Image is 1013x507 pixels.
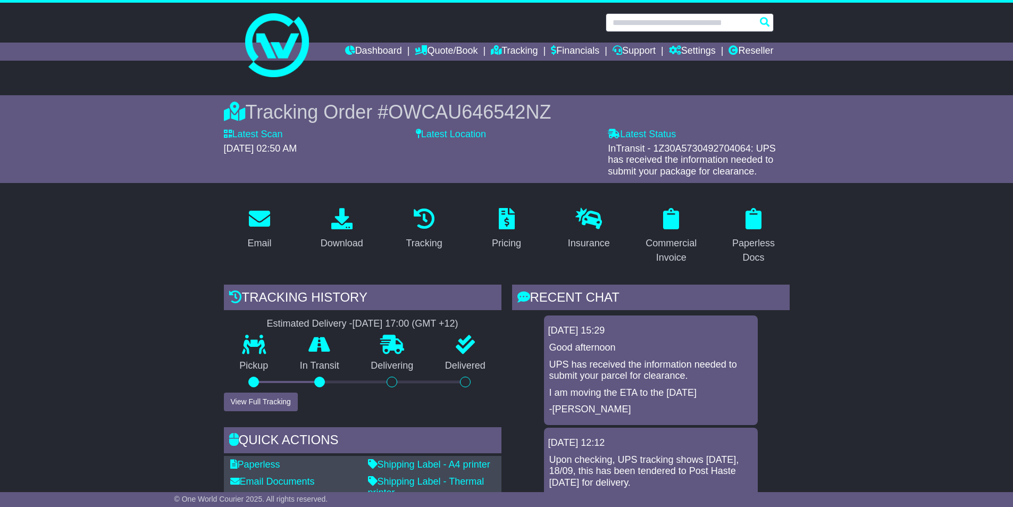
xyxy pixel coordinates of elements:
[240,204,278,254] a: Email
[642,236,700,265] div: Commercial Invoice
[224,360,284,372] p: Pickup
[345,43,402,61] a: Dashboard
[230,459,280,470] a: Paperless
[549,387,752,399] p: I am moving the ETA to the [DATE]
[284,360,355,372] p: In Transit
[321,236,363,251] div: Download
[224,393,298,411] button: View Full Tracking
[485,204,528,254] a: Pricing
[368,476,484,498] a: Shipping Label - Thermal printer
[549,404,752,415] p: -[PERSON_NAME]
[230,476,315,487] a: Email Documents
[492,236,521,251] div: Pricing
[551,43,599,61] a: Financials
[549,454,752,489] p: Upon checking, UPS tracking shows [DATE], 18/09, this has been tendered to Post Haste [DATE] for ...
[548,437,754,449] div: [DATE] 12:12
[406,236,442,251] div: Tracking
[224,427,501,456] div: Quick Actions
[635,204,707,269] a: Commercial Invoice
[608,143,776,177] span: InTransit - 1Z30A5730492704064: UPS has received the information needed to submit your package fo...
[224,101,790,123] div: Tracking Order #
[568,236,610,251] div: Insurance
[608,129,676,140] label: Latest Status
[561,204,617,254] a: Insurance
[512,285,790,313] div: RECENT CHAT
[399,204,449,254] a: Tracking
[224,285,501,313] div: Tracking history
[725,236,783,265] div: Paperless Docs
[729,43,773,61] a: Reseller
[224,143,297,154] span: [DATE] 02:50 AM
[416,129,486,140] label: Latest Location
[224,318,501,330] div: Estimated Delivery -
[491,43,538,61] a: Tracking
[388,101,551,123] span: OWCAU646542NZ
[549,342,752,354] p: Good afternoon
[368,459,490,470] a: Shipping Label - A4 printer
[247,236,271,251] div: Email
[669,43,716,61] a: Settings
[548,325,754,337] div: [DATE] 15:29
[415,43,478,61] a: Quote/Book
[224,129,283,140] label: Latest Scan
[174,495,328,503] span: © One World Courier 2025. All rights reserved.
[718,204,790,269] a: Paperless Docs
[314,204,370,254] a: Download
[429,360,501,372] p: Delivered
[549,359,752,382] p: UPS has received the information needed to submit your parcel for clearance.
[355,360,430,372] p: Delivering
[353,318,458,330] div: [DATE] 17:00 (GMT +12)
[613,43,656,61] a: Support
